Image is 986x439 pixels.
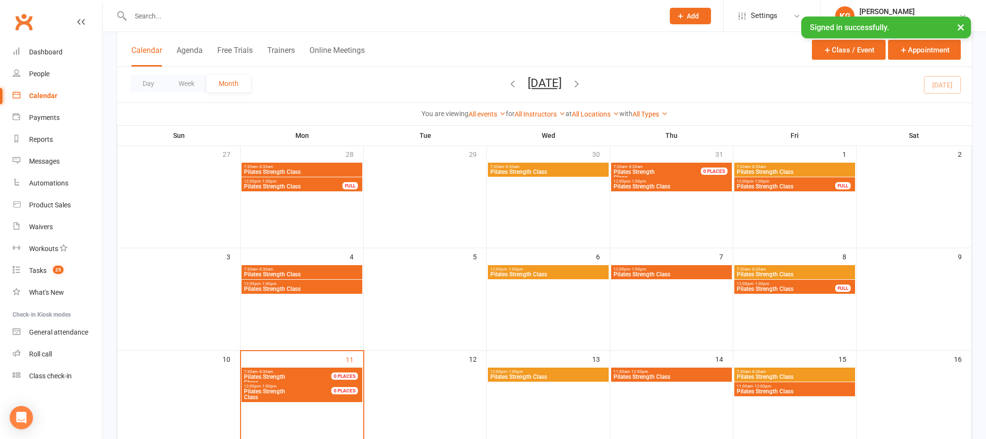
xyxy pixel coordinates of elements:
div: 3 [226,248,240,264]
button: Class / Event [812,40,886,60]
span: - 1:00pm [507,370,523,374]
button: Day [130,75,166,92]
div: Payments [29,114,60,121]
div: 30 [592,146,610,162]
div: FULL [835,182,851,189]
span: Class [243,374,343,386]
a: General attendance kiosk mode [13,321,102,343]
span: - 8:30am [750,267,766,271]
span: - 8:30am [627,165,643,169]
a: Waivers [13,216,102,238]
span: Pilates Strength Class [490,169,607,175]
span: - 1:00pm [260,384,276,388]
span: - 1:00pm [630,267,646,271]
a: Payments [13,107,102,129]
strong: for [506,110,515,118]
div: 11 [346,351,363,367]
span: 7:30am [243,267,360,271]
strong: at [566,110,572,118]
div: Roll call [29,350,52,358]
div: General attendance [29,328,88,336]
span: 12:00pm [243,179,343,184]
span: - 12:50pm [630,370,648,374]
span: Class [243,388,343,400]
span: - 1:00pm [260,179,276,184]
button: Appointment [888,40,961,60]
div: KG [835,6,855,26]
span: 12:00pm [736,179,836,184]
div: 12 [469,351,486,367]
th: Sat [857,125,972,146]
span: - 12:00pm [753,384,771,388]
div: 9 [958,248,971,264]
span: - 1:00pm [260,282,276,286]
span: - 8:30am [258,370,273,374]
a: Class kiosk mode [13,365,102,387]
span: Pilates Strength Class [490,271,607,277]
div: 2 [958,146,971,162]
button: Add [670,8,711,24]
span: Pilates Strength Class [613,184,730,189]
div: 28 [346,146,363,162]
div: Waivers [29,223,53,231]
th: Thu [610,125,733,146]
div: Product Sales [29,201,71,209]
span: Pilates Strength Class [490,374,607,380]
div: [PERSON_NAME] [859,7,959,16]
a: All events [469,110,506,118]
span: - 8:30am [504,165,519,169]
span: 12:00pm [736,282,836,286]
th: Fri [733,125,857,146]
div: 0 PLACES [331,372,358,380]
div: 31 [715,146,733,162]
div: 8 [842,248,856,264]
span: 7:30am [736,267,853,271]
span: Class [613,169,712,181]
span: 7:30am [243,370,343,374]
span: Pilates Strength Class [736,169,853,175]
div: 13 [592,351,610,367]
th: Sun [117,125,241,146]
input: Search... [128,9,657,23]
span: Pilates Strength Class [243,271,360,277]
div: FULL [342,182,358,189]
div: Open Intercom Messenger [10,406,33,429]
strong: You are viewing [421,110,469,118]
span: 7:30am [243,165,360,169]
button: Calendar [131,46,162,67]
button: Week [166,75,207,92]
span: - 1:00pm [753,179,769,184]
span: Pilates Strength Class [736,286,836,292]
span: 7:30am [736,370,853,374]
div: 29 [469,146,486,162]
span: 12:00pm [490,267,607,271]
a: Calendar [13,85,102,107]
div: Reports [29,135,53,143]
a: Roll call [13,343,102,365]
a: Messages [13,151,102,172]
span: 12:00pm [490,370,607,374]
a: Clubworx [12,10,36,34]
span: - 1:00pm [507,267,523,271]
div: 4 [350,248,363,264]
span: Pilates Strength [614,169,655,175]
th: Tue [364,125,487,146]
div: Calendar [29,92,57,100]
div: 5 [473,248,486,264]
th: Mon [241,125,364,146]
span: 7:30am [736,165,853,169]
div: Workouts [29,245,58,253]
span: 12:00pm [243,384,343,388]
span: Pilates Strength Class [243,286,360,292]
div: 10 [223,351,240,367]
span: Pilates Strength Class [613,374,730,380]
div: 6 [596,248,610,264]
div: Messages [29,157,60,165]
div: 7 [719,248,733,264]
button: Online Meetings [309,46,365,67]
span: Pilates Strength Class [736,374,853,380]
span: - 8:30am [750,370,766,374]
span: Pilates Strength Class [243,169,360,175]
div: 1 [842,146,856,162]
span: 7:30am [490,165,607,169]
